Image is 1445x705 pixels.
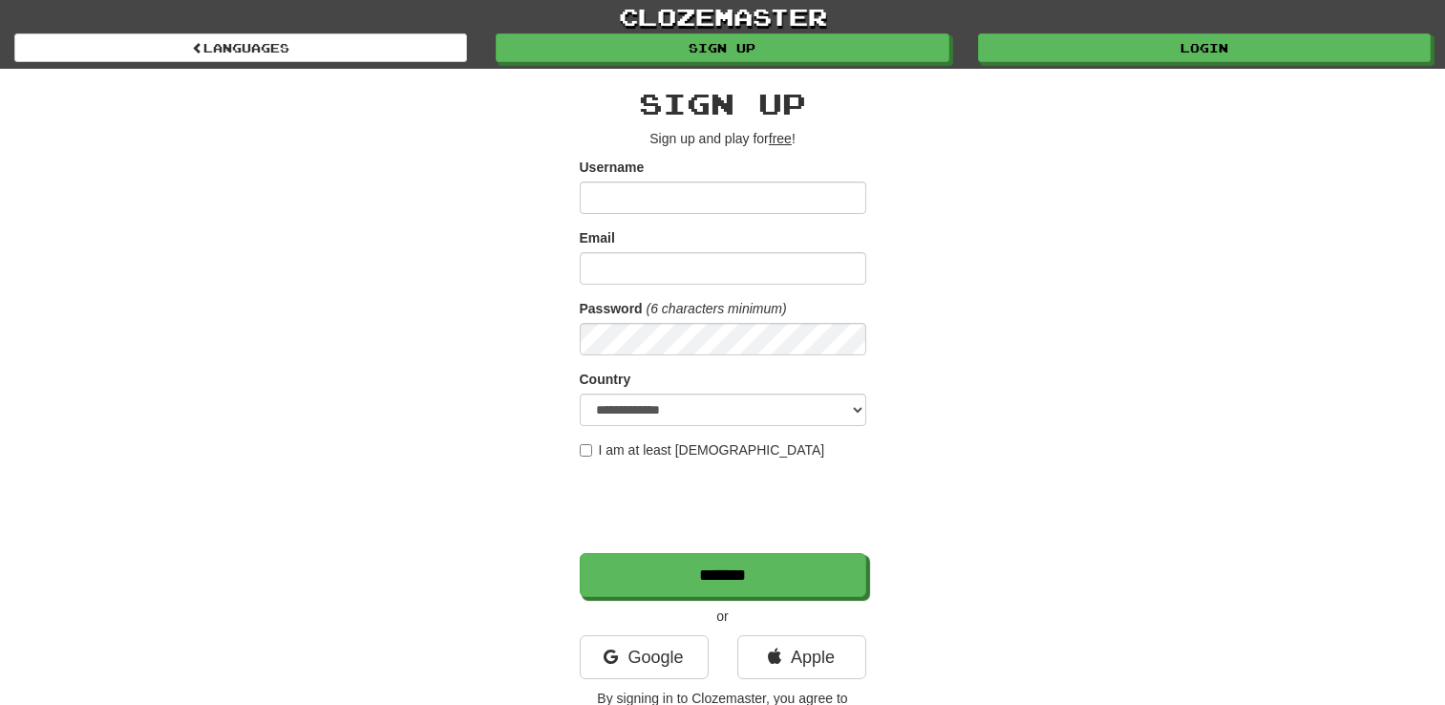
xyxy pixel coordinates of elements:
[580,88,866,119] h2: Sign up
[580,370,631,389] label: Country
[496,33,948,62] a: Sign up
[580,228,615,247] label: Email
[580,469,870,544] iframe: reCAPTCHA
[580,440,825,459] label: I am at least [DEMOGRAPHIC_DATA]
[580,299,643,318] label: Password
[647,301,787,316] em: (6 characters minimum)
[737,635,866,679] a: Apple
[580,129,866,148] p: Sign up and play for !
[978,33,1431,62] a: Login
[14,33,467,62] a: Languages
[580,635,709,679] a: Google
[769,131,792,146] u: free
[580,607,866,626] p: or
[580,444,592,457] input: I am at least [DEMOGRAPHIC_DATA]
[580,158,645,177] label: Username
